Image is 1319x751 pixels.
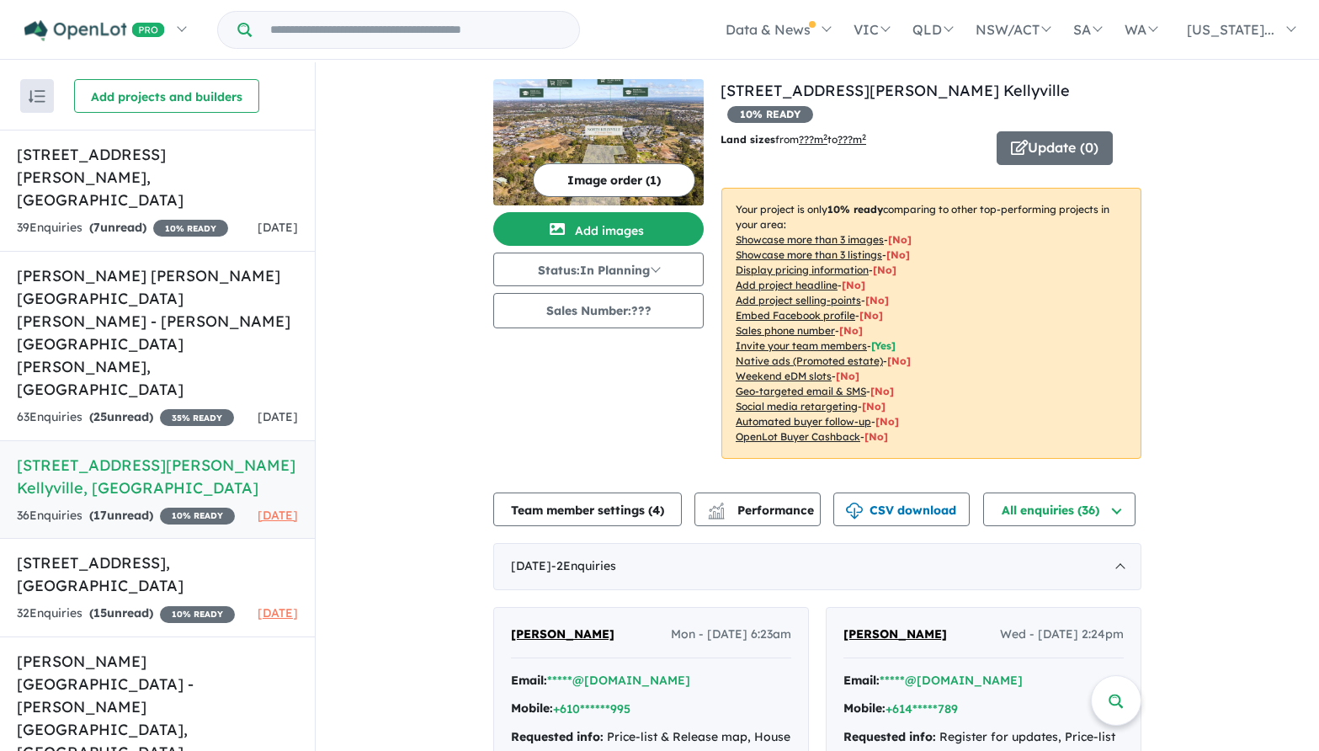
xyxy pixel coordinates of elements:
[89,220,146,235] strong: ( unread)
[493,212,704,246] button: Add images
[839,324,863,337] span: [ No ]
[736,233,884,246] u: Showcase more than 3 images
[709,503,724,512] img: line-chart.svg
[17,264,298,401] h5: [PERSON_NAME] [PERSON_NAME][GEOGRAPHIC_DATA][PERSON_NAME] - [PERSON_NAME][GEOGRAPHIC_DATA][PERSON...
[74,79,259,113] button: Add projects and builders
[29,90,45,103] img: sort.svg
[93,220,100,235] span: 7
[93,508,107,523] span: 17
[721,131,984,148] p: from
[671,625,791,645] span: Mon - [DATE] 6:23am
[843,729,936,744] strong: Requested info:
[493,293,704,328] button: Sales Number:???
[721,133,775,146] b: Land sizes
[736,324,835,337] u: Sales phone number
[160,508,235,525] span: 10 % READY
[862,400,886,413] span: [No]
[652,503,660,518] span: 4
[89,409,153,424] strong: ( unread)
[511,673,547,688] strong: Email:
[258,605,298,621] span: [DATE]
[736,370,832,382] u: Weekend eDM slots
[736,430,860,443] u: OpenLot Buyer Cashback
[493,493,682,526] button: Team member settings (4)
[983,493,1136,526] button: All enquiries (36)
[493,79,704,205] img: 67 Stringer Road - North Kellyville
[17,143,298,211] h5: [STREET_ADDRESS][PERSON_NAME] , [GEOGRAPHIC_DATA]
[736,354,883,367] u: Native ads (Promoted estate)
[160,409,234,426] span: 35 % READY
[843,626,947,642] span: [PERSON_NAME]
[736,294,861,306] u: Add project selling-points
[17,218,228,238] div: 39 Enquir ies
[736,309,855,322] u: Embed Facebook profile
[864,430,888,443] span: [No]
[694,493,821,526] button: Performance
[843,625,947,645] a: [PERSON_NAME]
[997,131,1113,165] button: Update (0)
[736,264,869,276] u: Display pricing information
[511,700,553,716] strong: Mobile:
[533,163,695,197] button: Image order (1)
[846,503,863,519] img: download icon
[493,253,704,286] button: Status:In Planning
[870,385,894,397] span: [No]
[1000,625,1124,645] span: Wed - [DATE] 2:24pm
[859,309,883,322] span: [ No ]
[258,220,298,235] span: [DATE]
[551,558,616,573] span: - 2 Enquir ies
[258,508,298,523] span: [DATE]
[17,604,235,624] div: 32 Enquir ies
[721,188,1141,459] p: Your project is only comparing to other top-performing projects in your area: - - - - - - - - - -...
[721,81,1070,100] a: [STREET_ADDRESS][PERSON_NAME] Kellyville
[93,605,107,621] span: 15
[799,133,827,146] u: ??? m
[511,626,614,642] span: [PERSON_NAME]
[727,106,813,123] span: 10 % READY
[1187,21,1274,38] span: [US_STATE]...
[24,20,165,41] img: Openlot PRO Logo White
[710,503,814,518] span: Performance
[17,506,235,526] div: 36 Enquir ies
[17,454,298,499] h5: [STREET_ADDRESS][PERSON_NAME] Kellyville , [GEOGRAPHIC_DATA]
[153,220,228,237] span: 10 % READY
[736,339,867,352] u: Invite your team members
[17,551,298,597] h5: [STREET_ADDRESS] , [GEOGRAPHIC_DATA]
[89,508,153,523] strong: ( unread)
[511,729,604,744] strong: Requested info:
[93,409,107,424] span: 25
[736,248,882,261] u: Showcase more than 3 listings
[843,700,886,716] strong: Mobile:
[89,605,153,621] strong: ( unread)
[865,294,889,306] span: [ No ]
[493,543,1141,590] div: [DATE]
[736,279,838,291] u: Add project headline
[255,12,576,48] input: Try estate name, suburb, builder or developer
[862,132,866,141] sup: 2
[836,370,859,382] span: [No]
[736,400,858,413] u: Social media retargeting
[708,508,725,519] img: bar-chart.svg
[842,279,865,291] span: [ No ]
[736,415,871,428] u: Automated buyer follow-up
[823,132,827,141] sup: 2
[833,493,970,526] button: CSV download
[887,354,911,367] span: [No]
[888,233,912,246] span: [ No ]
[511,625,614,645] a: [PERSON_NAME]
[838,133,866,146] u: ???m
[160,606,235,623] span: 10 % READY
[873,264,896,276] span: [ No ]
[736,385,866,397] u: Geo-targeted email & SMS
[258,409,298,424] span: [DATE]
[827,203,883,216] b: 10 % ready
[17,407,234,428] div: 63 Enquir ies
[886,248,910,261] span: [ No ]
[871,339,896,352] span: [ Yes ]
[843,673,880,688] strong: Email:
[827,133,866,146] span: to
[875,415,899,428] span: [No]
